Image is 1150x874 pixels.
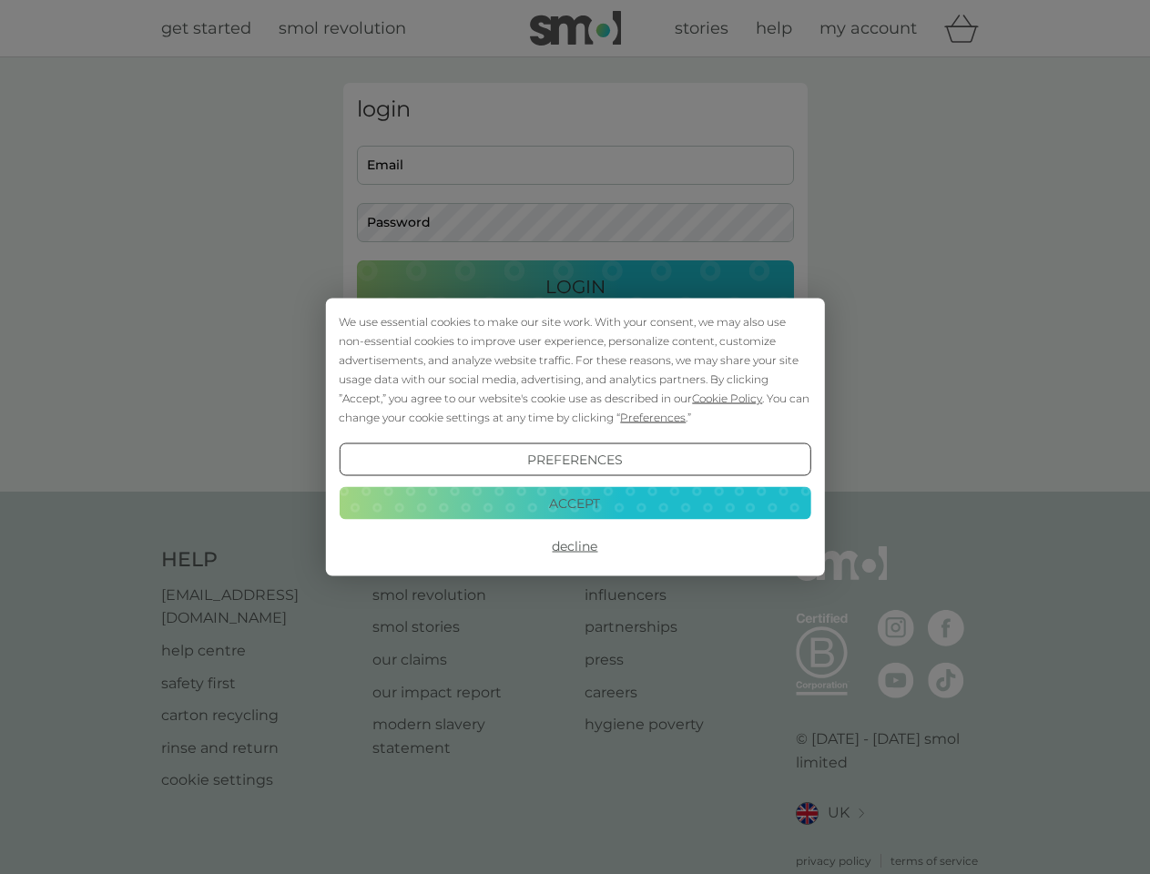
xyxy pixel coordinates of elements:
[325,299,824,576] div: Cookie Consent Prompt
[620,411,686,424] span: Preferences
[339,486,810,519] button: Accept
[339,312,810,427] div: We use essential cookies to make our site work. With your consent, we may also use non-essential ...
[692,391,762,405] span: Cookie Policy
[339,530,810,563] button: Decline
[339,443,810,476] button: Preferences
